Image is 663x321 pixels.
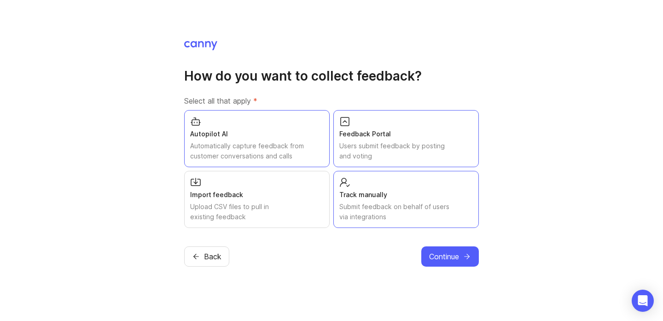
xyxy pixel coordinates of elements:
div: Users submit feedback by posting and voting [339,141,473,161]
div: Submit feedback on behalf of users via integrations [339,202,473,222]
label: Select all that apply [184,95,479,106]
div: Open Intercom Messenger [632,290,654,312]
button: Track manuallySubmit feedback on behalf of users via integrations [333,171,479,228]
div: Import feedback [190,190,324,200]
div: Track manually [339,190,473,200]
div: Autopilot AI [190,129,324,139]
img: Canny Home [184,41,217,50]
button: Back [184,246,229,267]
span: Back [204,251,221,262]
button: Autopilot AIAutomatically capture feedback from customer conversations and calls [184,110,330,167]
h1: How do you want to collect feedback? [184,68,479,84]
span: Continue [429,251,459,262]
button: Continue [421,246,479,267]
button: Import feedbackUpload CSV files to pull in existing feedback [184,171,330,228]
div: Feedback Portal [339,129,473,139]
div: Upload CSV files to pull in existing feedback [190,202,324,222]
button: Feedback PortalUsers submit feedback by posting and voting [333,110,479,167]
div: Automatically capture feedback from customer conversations and calls [190,141,324,161]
